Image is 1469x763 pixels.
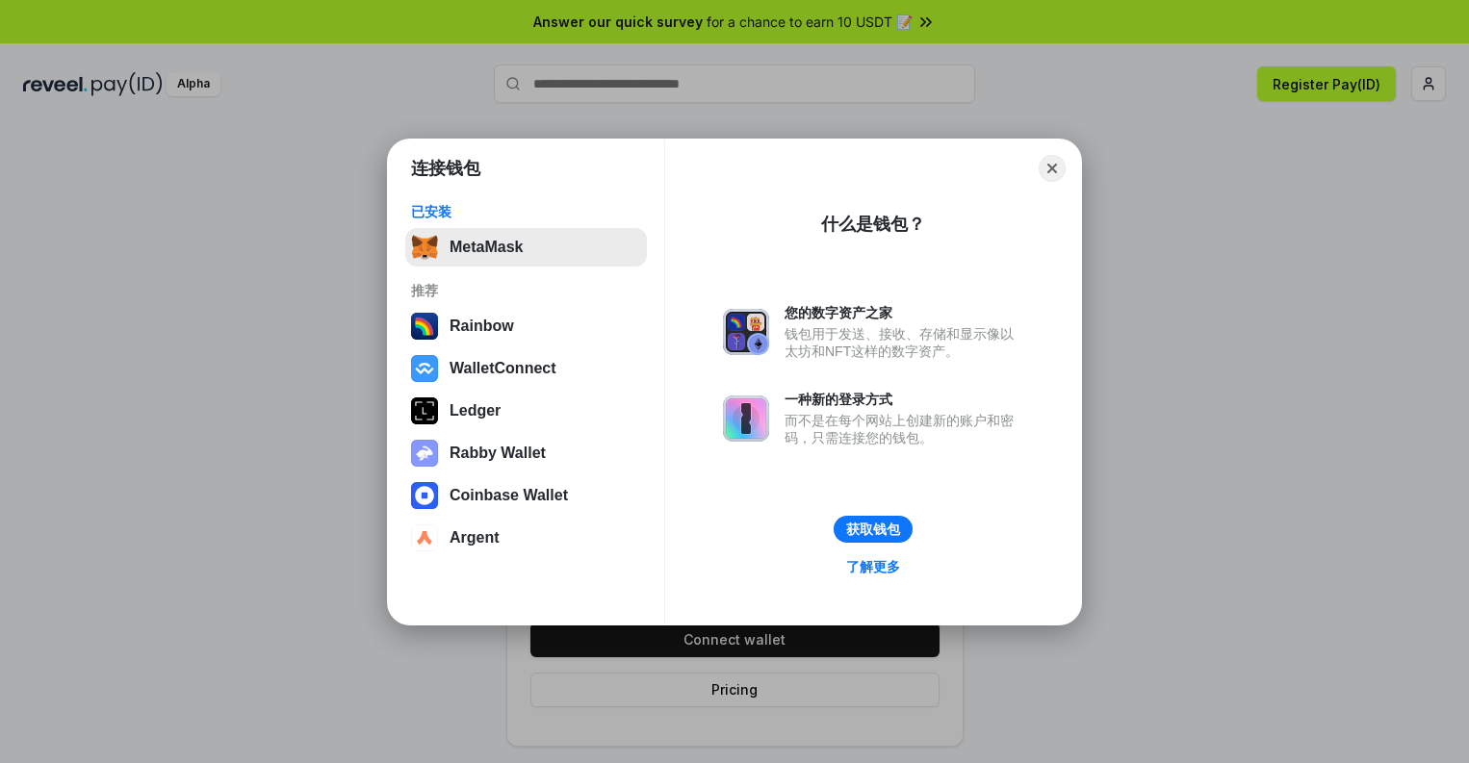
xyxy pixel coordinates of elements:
div: WalletConnect [450,360,556,377]
img: svg+xml,%3Csvg%20width%3D%2228%22%20height%3D%2228%22%20viewBox%3D%220%200%2028%2028%22%20fill%3D... [411,524,438,551]
button: WalletConnect [405,349,647,388]
div: MetaMask [450,239,523,256]
button: 获取钱包 [834,516,913,543]
img: svg+xml,%3Csvg%20width%3D%22120%22%20height%3D%22120%22%20viewBox%3D%220%200%20120%20120%22%20fil... [411,313,438,340]
div: Rabby Wallet [450,445,546,462]
div: 了解更多 [846,558,900,575]
div: Coinbase Wallet [450,487,568,504]
button: Ledger [405,392,647,430]
div: Argent [450,529,500,547]
div: 钱包用于发送、接收、存储和显示像以太坊和NFT这样的数字资产。 [785,325,1023,360]
div: 什么是钱包？ [821,213,925,236]
a: 了解更多 [835,554,912,579]
div: 获取钱包 [846,521,900,538]
img: svg+xml,%3Csvg%20xmlns%3D%22http%3A%2F%2Fwww.w3.org%2F2000%2Fsvg%22%20width%3D%2228%22%20height%3... [411,397,438,424]
img: svg+xml,%3Csvg%20fill%3D%22none%22%20height%3D%2233%22%20viewBox%3D%220%200%2035%2033%22%20width%... [411,234,438,261]
div: Ledger [450,402,501,420]
div: 您的数字资产之家 [785,304,1023,321]
button: Rabby Wallet [405,434,647,472]
button: MetaMask [405,228,647,267]
h1: 连接钱包 [411,157,480,180]
img: svg+xml,%3Csvg%20width%3D%2228%22%20height%3D%2228%22%20viewBox%3D%220%200%2028%2028%22%20fill%3D... [411,482,438,509]
img: svg+xml,%3Csvg%20xmlns%3D%22http%3A%2F%2Fwww.w3.org%2F2000%2Fsvg%22%20fill%3D%22none%22%20viewBox... [723,309,769,355]
button: Close [1039,155,1066,182]
img: svg+xml,%3Csvg%20width%3D%2228%22%20height%3D%2228%22%20viewBox%3D%220%200%2028%2028%22%20fill%3D... [411,355,438,382]
div: 一种新的登录方式 [785,391,1023,408]
img: svg+xml,%3Csvg%20xmlns%3D%22http%3A%2F%2Fwww.w3.org%2F2000%2Fsvg%22%20fill%3D%22none%22%20viewBox... [411,440,438,467]
img: svg+xml,%3Csvg%20xmlns%3D%22http%3A%2F%2Fwww.w3.org%2F2000%2Fsvg%22%20fill%3D%22none%22%20viewBox... [723,395,769,442]
div: Rainbow [450,318,514,335]
div: 已安装 [411,203,641,220]
div: 推荐 [411,282,641,299]
button: Argent [405,519,647,557]
button: Rainbow [405,307,647,345]
button: Coinbase Wallet [405,476,647,515]
div: 而不是在每个网站上创建新的账户和密码，只需连接您的钱包。 [785,412,1023,446]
